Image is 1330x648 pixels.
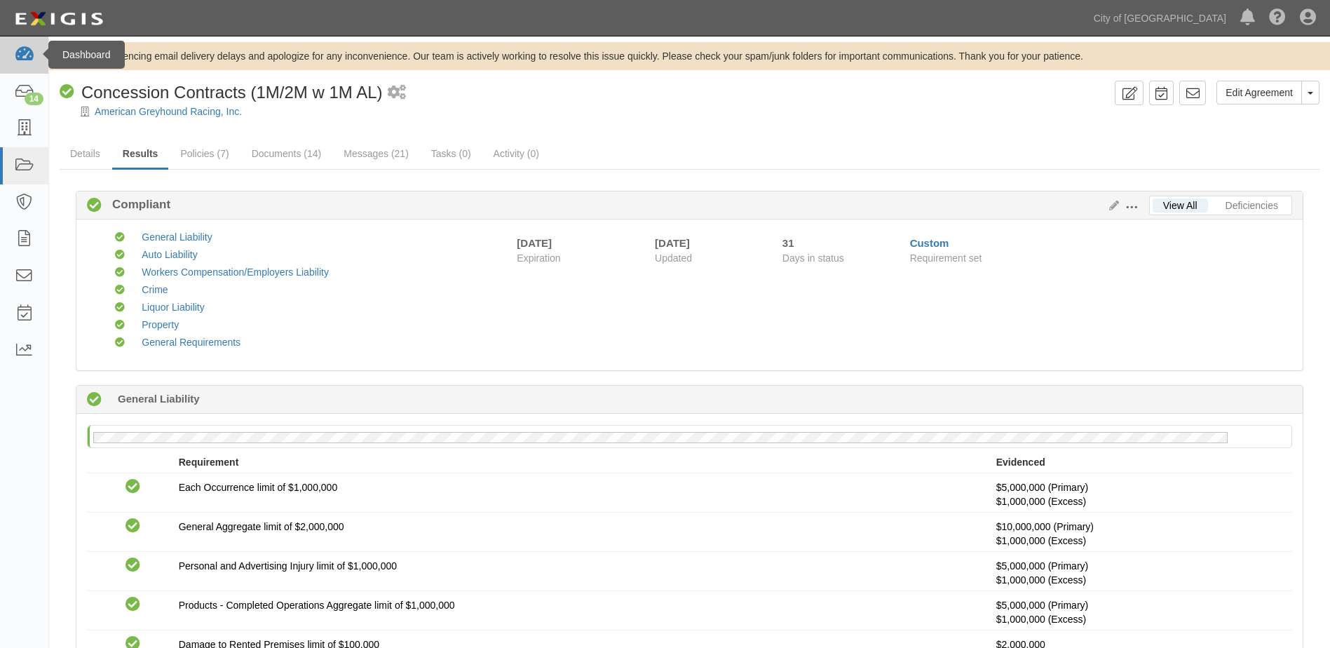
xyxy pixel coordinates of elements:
[996,559,1282,587] p: $5,000,000 (Primary)
[421,140,482,168] a: Tasks (0)
[60,85,74,100] i: Compliant
[142,266,329,278] a: Workers Compensation/Employers Liability
[179,600,455,611] span: Products - Completed Operations Aggregate limit of $1,000,000
[1215,198,1289,212] a: Deficiencies
[241,140,332,168] a: Documents (14)
[60,140,111,168] a: Details
[81,83,382,102] span: Concession Contracts (1M/2M w 1M AL)
[1269,10,1286,27] i: Help Center - Complianz
[87,198,102,213] i: Compliant
[655,252,692,264] span: Updated
[782,252,844,264] span: Days in status
[115,285,125,295] i: Compliant
[179,560,397,572] span: Personal and Advertising Injury limit of $1,000,000
[112,140,169,170] a: Results
[102,196,170,213] b: Compliant
[142,284,168,295] a: Crime
[95,106,242,117] a: American Greyhound Racing, Inc.
[1104,200,1119,211] a: Edit Results
[1216,81,1302,104] a: Edit Agreement
[517,251,644,265] span: Expiration
[115,303,125,313] i: Compliant
[996,496,1086,507] span: Policy #BE 015717257 Insurer: National Union Fire Ins Co Pittsburgh PA
[333,140,419,168] a: Messages (21)
[996,614,1086,625] span: Policy #BE 015717257 Insurer: National Union Fire Ins Co Pittsburgh PA
[49,49,1330,63] div: We are experiencing email delivery delays and apologize for any inconvenience. Our team is active...
[996,535,1086,546] span: Policy #BE 015717257 Insurer: National Union Fire Ins Co Pittsburgh PA
[87,393,102,407] i: Compliant 699 days (since 09/29/2023)
[910,237,949,249] a: Custom
[115,338,125,348] i: Compliant
[782,236,900,250] div: Since 07/28/2025
[179,482,337,493] span: Each Occurrence limit of $1,000,000
[655,236,761,250] div: [DATE]
[996,574,1086,586] span: Policy #BE 015717257 Insurer: National Union Fire Ins Co Pittsburgh PA
[125,598,140,612] i: Compliant
[115,320,125,330] i: Compliant
[996,520,1282,548] p: $10,000,000 (Primary)
[125,519,140,534] i: Compliant
[179,521,344,532] span: General Aggregate limit of $2,000,000
[170,140,239,168] a: Policies (7)
[60,81,382,104] div: Concession Contracts (1M/2M w 1M AL)
[996,457,1045,468] strong: Evidenced
[142,249,197,260] a: Auto Liability
[179,457,239,468] strong: Requirement
[25,93,43,105] div: 14
[910,252,982,264] span: Requirement set
[142,302,205,313] a: Liquor Liability
[48,41,125,69] div: Dashboard
[115,268,125,278] i: Compliant
[142,231,212,243] a: General Liability
[996,480,1282,508] p: $5,000,000 (Primary)
[517,236,552,250] div: [DATE]
[388,86,406,100] i: 1 scheduled workflow
[125,480,140,494] i: Compliant
[1087,4,1233,32] a: City of [GEOGRAPHIC_DATA]
[142,319,179,330] a: Property
[142,337,240,348] a: General Requirements
[483,140,550,168] a: Activity (0)
[115,233,125,243] i: Compliant
[125,558,140,573] i: Compliant
[11,6,107,32] img: logo-5460c22ac91f19d4615b14bd174203de0afe785f0fc80cf4dbbc73dc1793850b.png
[115,250,125,260] i: Compliant
[1153,198,1208,212] a: View All
[118,391,200,406] b: General Liability
[996,598,1282,626] p: $5,000,000 (Primary)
